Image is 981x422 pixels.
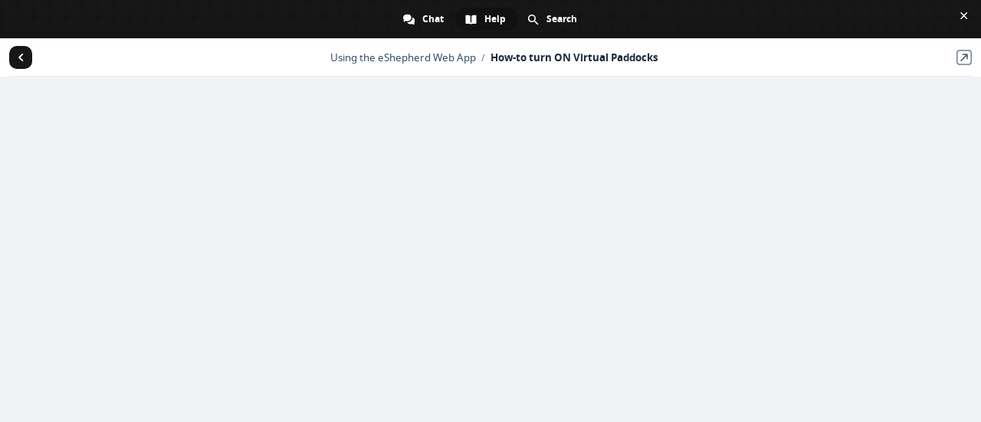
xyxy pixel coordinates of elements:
[456,8,517,31] div: Help
[484,8,506,31] span: Help
[394,8,454,31] div: Chat
[476,51,490,64] span: /
[422,8,444,31] span: Chat
[330,51,476,64] span: Using the eShepherd Web App
[546,8,577,31] span: Search
[956,50,972,65] a: View in Helpdesk
[490,51,658,64] span: How-to turn ON Virtual Paddocks
[518,8,588,31] div: Search
[9,46,32,69] span: Return to articles
[956,8,972,24] span: Close chat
